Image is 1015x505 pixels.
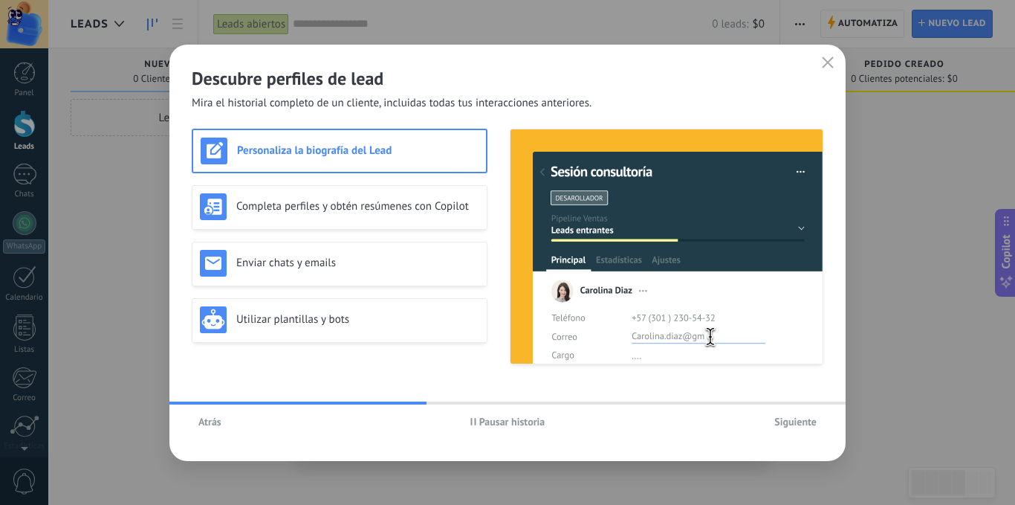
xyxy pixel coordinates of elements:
[774,416,817,427] span: Siguiente
[192,411,228,433] button: Atrás
[768,411,823,433] button: Siguiente
[464,411,552,433] button: Pausar historia
[236,256,479,270] h3: Enviar chats y emails
[236,199,479,213] h3: Completa perfiles y obtén resúmenes con Copilot
[192,67,823,90] h2: Descubre perfiles de lead
[236,312,479,327] h3: Utilizar plantillas y bots
[198,416,221,427] span: Atrás
[192,96,591,111] span: Mira el historial completo de un cliente, incluidas todas tus interacciones anteriores.
[479,416,545,427] span: Pausar historia
[237,144,479,158] h3: Personaliza la biografía del Lead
